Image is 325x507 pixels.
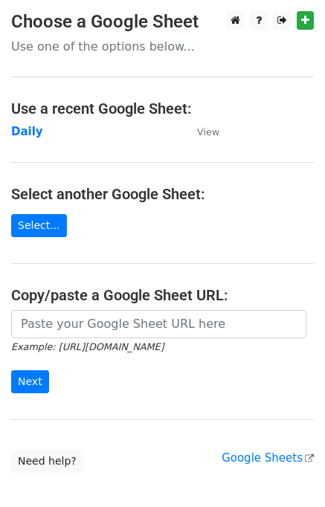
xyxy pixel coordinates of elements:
a: View [182,125,219,138]
a: Google Sheets [222,451,314,465]
a: Select... [11,214,67,237]
h4: Select another Google Sheet: [11,185,314,203]
small: View [197,126,219,138]
a: Need help? [11,450,83,473]
h4: Copy/paste a Google Sheet URL: [11,286,314,304]
a: Daily [11,125,43,138]
h4: Use a recent Google Sheet: [11,100,314,117]
small: Example: [URL][DOMAIN_NAME] [11,341,164,352]
input: Paste your Google Sheet URL here [11,310,306,338]
h3: Choose a Google Sheet [11,11,314,33]
p: Use one of the options below... [11,39,314,54]
input: Next [11,370,49,393]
